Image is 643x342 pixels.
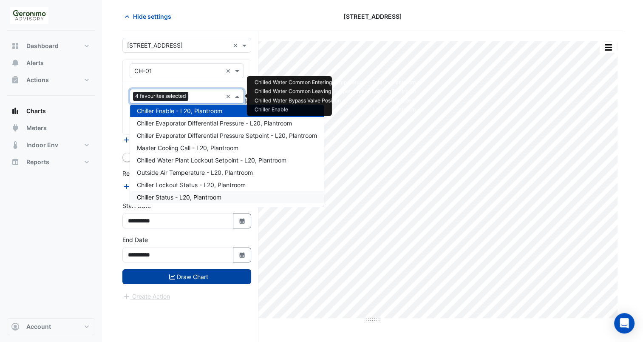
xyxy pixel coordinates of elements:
td: Plantroom [387,78,420,87]
td: Chilled Water Common Leaving Temperature [250,87,369,96]
span: Alerts [26,59,44,67]
td: Chilled Water Bypass Valve Position [250,96,369,105]
span: Master Cooling Call - L20, Plantroom [137,144,238,151]
button: Add Equipment [122,135,174,145]
fa-icon: Select Date [238,217,246,225]
img: Company Logo [10,7,48,24]
app-icon: Alerts [11,59,20,67]
span: Chiller Enable - L20, Plantroom [137,107,222,114]
button: Actions [7,71,95,88]
span: Chiller Lockout Status - L20, Plantroom [137,181,246,188]
span: Charts [26,107,46,115]
button: Account [7,318,95,335]
button: Indoor Env [7,137,95,154]
div: Options List [130,105,324,207]
label: Reference Lines [122,169,167,178]
app-icon: Indoor Env [11,141,20,149]
span: Clear [226,66,233,75]
td: Chiller Enable [250,105,369,114]
span: Reports [26,158,49,166]
span: Dashboard [26,42,59,50]
span: Clear [233,41,240,50]
label: Start Date [122,201,151,210]
td: L20 [369,96,387,105]
span: Outside Air Temperature - L20, Plantroom [137,169,253,176]
label: End Date [122,235,148,244]
button: Alerts [7,54,95,71]
button: Charts [7,103,95,120]
span: Chiller Evaporator Differential Pressure - L20, Plantroom [137,120,292,127]
button: More Options [600,42,617,53]
span: Indoor Env [26,141,58,149]
span: Account [26,322,51,331]
div: Open Intercom Messenger [614,313,635,333]
fa-icon: Select Date [238,251,246,259]
app-escalated-ticket-create-button: Please draw the charts first [122,292,170,299]
td: L20 [369,78,387,87]
td: Plantroom [387,87,420,96]
button: Hide settings [122,9,177,24]
app-icon: Meters [11,124,20,132]
button: Meters [7,120,95,137]
span: Chiller Evaporator Differential Pressure Setpoint - L20, Plantroom [137,132,317,139]
td: Plantroom [387,105,420,114]
button: Draw Chart [122,269,251,284]
button: Add Reference Line [122,181,186,191]
td: Plantroom [387,96,420,105]
td: L20 [369,105,387,114]
span: Clear [226,92,233,101]
app-icon: Dashboard [11,42,20,50]
app-icon: Charts [11,107,20,115]
app-icon: Reports [11,158,20,166]
button: Reports [7,154,95,171]
span: Chilled Water Plant Lockout Setpoint - L20, Plantroom [137,157,286,164]
button: Dashboard [7,37,95,54]
app-icon: Actions [11,76,20,84]
span: Actions [26,76,49,84]
td: L20 [369,87,387,96]
span: Meters [26,124,47,132]
span: 4 favourites selected [133,92,188,100]
span: Chiller Status - L20, Plantroom [137,194,221,201]
td: Chilled Water Common Entering Temperature [250,78,369,87]
span: Hide settings [133,12,171,21]
span: [STREET_ADDRESS] [343,12,402,21]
